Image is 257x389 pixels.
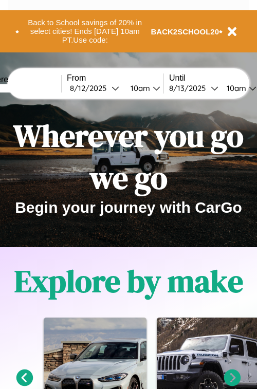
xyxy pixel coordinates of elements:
div: 10am [222,83,249,93]
button: 8/12/2025 [67,83,122,94]
div: 8 / 12 / 2025 [70,83,112,93]
label: From [67,73,163,83]
button: Back to School savings of 20% in select cities! Ends [DATE] 10am PT.Use code: [19,15,151,47]
h1: Explore by make [14,260,243,302]
div: 8 / 13 / 2025 [169,83,211,93]
button: 10am [122,83,163,94]
b: BACK2SCHOOL20 [151,27,219,36]
div: 10am [125,83,153,93]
